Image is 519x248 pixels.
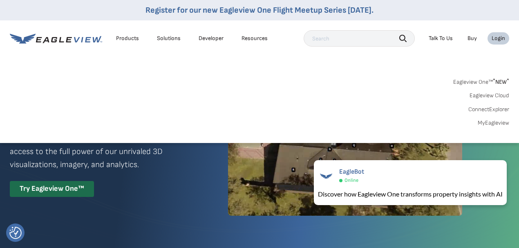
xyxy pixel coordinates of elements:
p: A premium digital experience that provides seamless access to the full power of our unrivaled 3D ... [10,132,199,171]
a: Register for our new Eagleview One Flight Meetup Series [DATE]. [145,5,374,15]
a: Eagleview One™*NEW* [453,76,509,85]
div: Resources [242,35,268,42]
div: Discover how Eagleview One transforms property insights with AI [318,189,503,199]
div: Solutions [157,35,181,42]
a: Eagleview Cloud [470,92,509,99]
a: MyEagleview [478,119,509,127]
a: ConnectExplorer [468,106,509,113]
button: Consent Preferences [9,227,22,239]
img: Revisit consent button [9,227,22,239]
div: Products [116,35,139,42]
div: Login [492,35,505,42]
img: EagleBot [318,168,334,184]
a: Developer [199,35,224,42]
input: Search [304,30,415,47]
span: EagleBot [339,168,364,176]
span: Online [345,177,358,183]
div: Talk To Us [429,35,453,42]
a: Buy [468,35,477,42]
span: NEW [493,78,509,85]
div: Try Eagleview One™ [10,181,94,197]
